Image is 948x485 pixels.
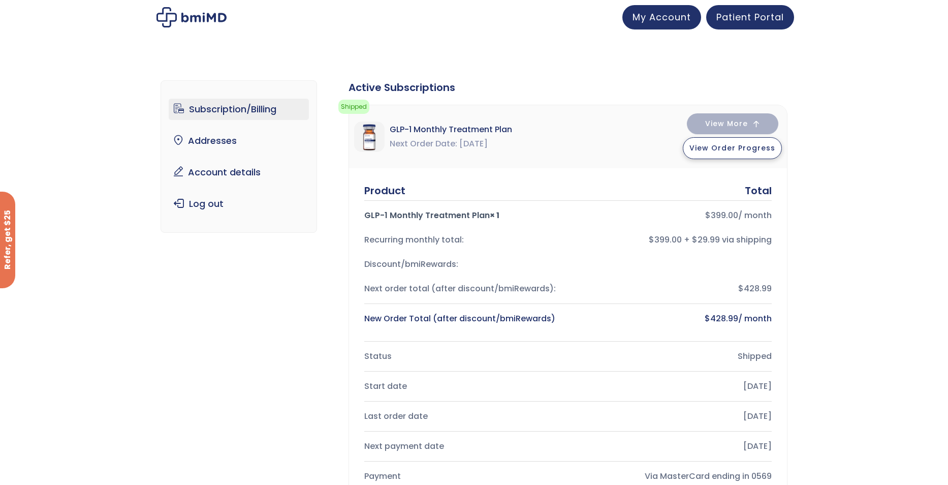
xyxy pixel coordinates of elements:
[364,233,560,247] div: Recurring monthly total:
[364,379,560,393] div: Start date
[169,193,309,215] a: Log out
[156,7,227,27] img: My account
[169,162,309,183] a: Account details
[706,5,794,29] a: Patient Portal
[705,209,711,221] span: $
[716,11,784,23] span: Patient Portal
[705,313,738,324] bdi: 428.99
[576,208,772,223] div: / month
[633,11,691,23] span: My Account
[349,80,787,95] div: Active Subscriptions
[338,100,369,114] span: Shipped
[364,282,560,296] div: Next order total (after discount/bmiRewards):
[705,209,738,221] bdi: 399.00
[576,312,772,326] div: / month
[364,349,560,363] div: Status
[364,439,560,453] div: Next payment date
[576,409,772,423] div: [DATE]
[161,80,318,233] nav: Account pages
[169,99,309,120] a: Subscription/Billing
[622,5,701,29] a: My Account
[576,282,772,296] div: $428.99
[169,130,309,151] a: Addresses
[364,208,560,223] div: GLP-1 Monthly Treatment Plan
[390,137,457,151] span: Next Order Date
[354,122,385,152] img: GLP-1 Monthly Treatment Plan
[745,184,772,198] div: Total
[490,209,499,221] strong: × 1
[705,120,748,127] span: View More
[576,469,772,483] div: Via MasterCard ending in 0569
[364,469,560,483] div: Payment
[459,137,488,151] span: [DATE]
[683,137,782,159] button: View Order Progress
[687,113,778,134] button: View More
[364,257,560,271] div: Discount/bmiRewards:
[390,123,512,137] span: GLP-1 Monthly Treatment Plan
[705,313,710,324] span: $
[576,349,772,363] div: Shipped
[576,439,772,453] div: [DATE]
[576,379,772,393] div: [DATE]
[364,312,560,326] div: New Order Total (after discount/bmiRewards)
[576,233,772,247] div: $399.00 + $29.99 via shipping
[689,143,775,153] span: View Order Progress
[364,184,405,198] div: Product
[364,409,560,423] div: Last order date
